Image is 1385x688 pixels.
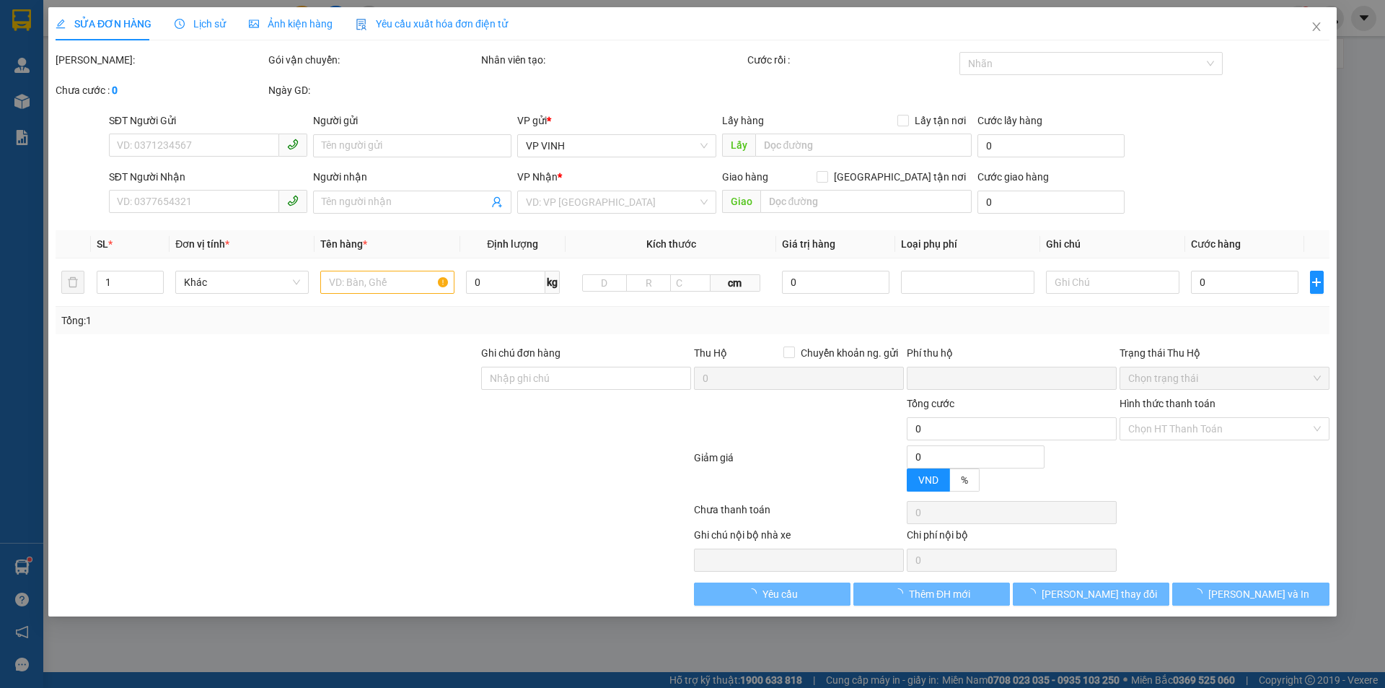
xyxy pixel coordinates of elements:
[287,195,299,206] span: phone
[694,583,850,606] button: Yêu cầu
[313,169,511,185] div: Người nhận
[1128,367,1321,389] span: Chọn trạng thái
[481,52,744,68] div: Nhân viên tạo:
[249,18,333,30] span: Ảnh kiện hàng
[961,474,968,486] span: %
[109,169,307,185] div: SĐT Người Nhận
[692,450,905,498] div: Giảm giá
[895,230,1040,258] th: Loại phụ phí
[1120,345,1329,361] div: Trạng thái Thu Hộ
[722,134,755,157] span: Lấy
[909,586,970,602] span: Thêm ĐH mới
[1120,398,1215,409] label: Hình thức thanh toán
[692,502,905,527] div: Chưa thanh toán
[646,238,696,250] span: Kích thước
[321,271,454,294] input: VD: Bàn, Ghế
[755,134,972,157] input: Dọc đường
[907,527,1117,549] div: Chi phí nội bộ
[1311,276,1323,288] span: plus
[1208,586,1309,602] span: [PERSON_NAME] và In
[56,19,66,29] span: edit
[918,474,938,486] span: VND
[893,588,909,598] span: loading
[321,238,368,250] span: Tên hàng
[545,271,560,294] span: kg
[626,274,671,292] input: R
[783,238,836,250] span: Giá trị hàng
[747,588,762,598] span: loading
[722,190,760,213] span: Giao
[1046,271,1179,294] input: Ghi Chú
[287,139,299,150] span: phone
[356,18,508,30] span: Yêu cầu xuất hóa đơn điện tử
[268,52,478,68] div: Gói vận chuyển:
[907,398,954,409] span: Tổng cước
[487,238,538,250] span: Định lượng
[112,84,118,96] b: 0
[1026,588,1042,598] span: loading
[268,82,478,98] div: Ngày GD:
[1013,583,1169,606] button: [PERSON_NAME] thay đổi
[711,274,760,292] span: cm
[977,115,1042,126] label: Cước lấy hàng
[853,583,1010,606] button: Thêm ĐH mới
[747,52,957,68] div: Cước rồi :
[977,191,1125,214] input: Cước giao hàng
[907,345,1117,367] div: Phí thu hộ
[492,196,504,208] span: user-add
[313,113,511,129] div: Người gửi
[356,19,367,30] img: icon
[1310,271,1324,294] button: plus
[828,169,972,185] span: [GEOGRAPHIC_DATA] tận nơi
[762,586,798,602] span: Yêu cầu
[582,274,627,292] input: D
[61,271,84,294] button: delete
[670,274,711,292] input: C
[175,19,185,29] span: clock-circle
[61,313,535,328] div: Tổng: 1
[527,135,708,157] span: VP VINH
[176,238,230,250] span: Đơn vị tính
[185,271,301,293] span: Khác
[694,347,727,359] span: Thu Hộ
[1311,21,1322,32] span: close
[518,171,558,183] span: VP Nhận
[722,115,764,126] span: Lấy hàng
[175,18,226,30] span: Lịch sử
[977,171,1049,183] label: Cước giao hàng
[909,113,972,129] span: Lấy tận nơi
[109,113,307,129] div: SĐT Người Gửi
[722,171,768,183] span: Giao hàng
[97,238,108,250] span: SL
[1173,583,1329,606] button: [PERSON_NAME] và In
[1192,238,1241,250] span: Cước hàng
[1040,230,1185,258] th: Ghi chú
[481,347,560,359] label: Ghi chú đơn hàng
[249,19,259,29] span: picture
[977,134,1125,157] input: Cước lấy hàng
[1296,7,1337,48] button: Close
[481,367,691,390] input: Ghi chú đơn hàng
[760,190,972,213] input: Dọc đường
[694,527,904,549] div: Ghi chú nội bộ nhà xe
[56,18,151,30] span: SỬA ĐƠN HÀNG
[1192,588,1208,598] span: loading
[795,345,904,361] span: Chuyển khoản ng. gửi
[518,113,716,129] div: VP gửi
[56,52,265,68] div: [PERSON_NAME]:
[1042,586,1157,602] span: [PERSON_NAME] thay đổi
[56,82,265,98] div: Chưa cước :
